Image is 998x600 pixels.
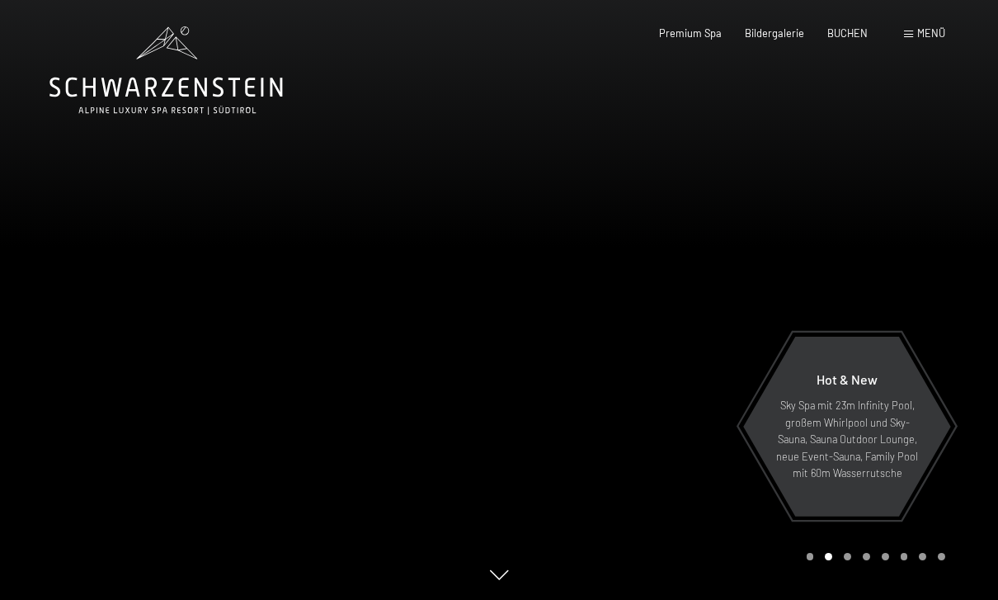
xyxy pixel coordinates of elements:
[659,26,722,40] a: Premium Spa
[917,26,945,40] span: Menü
[863,553,870,560] div: Carousel Page 4
[844,553,851,560] div: Carousel Page 3
[938,553,945,560] div: Carousel Page 8
[901,553,908,560] div: Carousel Page 6
[745,26,804,40] a: Bildergalerie
[827,26,868,40] a: BUCHEN
[742,336,952,517] a: Hot & New Sky Spa mit 23m Infinity Pool, großem Whirlpool und Sky-Sauna, Sauna Outdoor Lounge, ne...
[919,553,926,560] div: Carousel Page 7
[801,553,945,560] div: Carousel Pagination
[817,371,878,387] span: Hot & New
[807,553,814,560] div: Carousel Page 1
[882,553,889,560] div: Carousel Page 5
[825,553,832,560] div: Carousel Page 2 (Current Slide)
[775,397,919,481] p: Sky Spa mit 23m Infinity Pool, großem Whirlpool und Sky-Sauna, Sauna Outdoor Lounge, neue Event-S...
